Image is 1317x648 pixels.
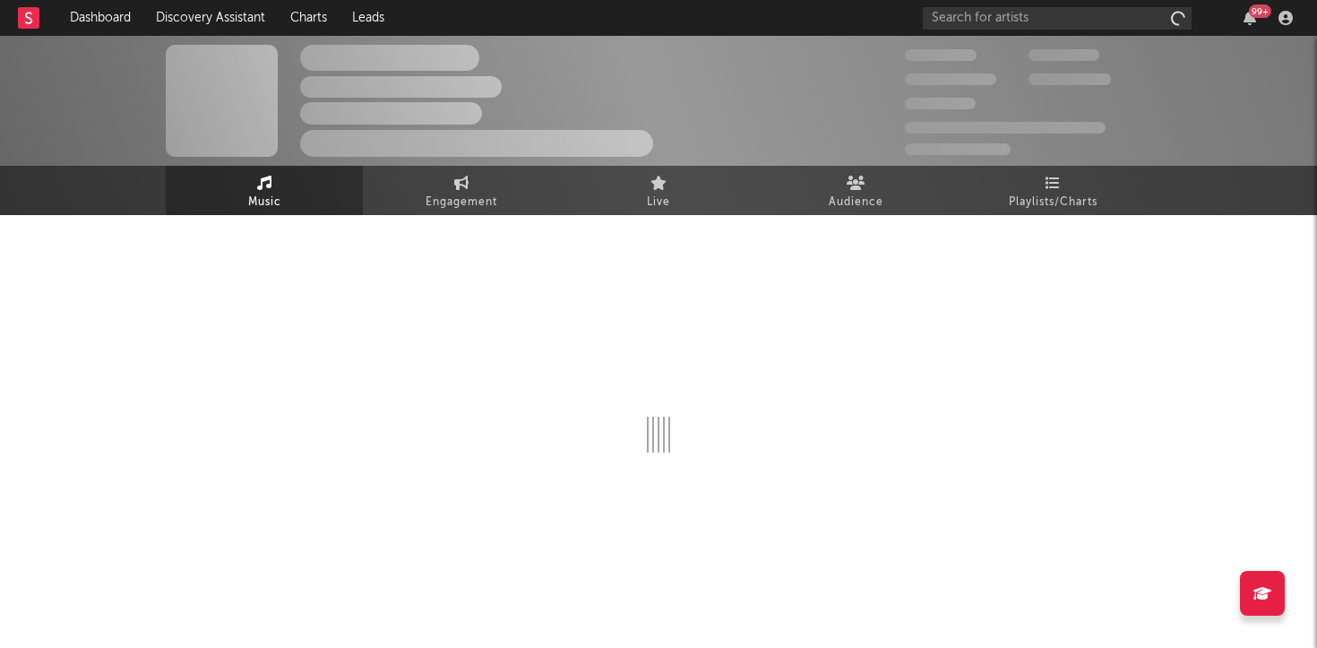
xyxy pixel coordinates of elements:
[905,73,996,85] span: 50,000,000
[560,166,757,215] a: Live
[954,166,1151,215] a: Playlists/Charts
[905,98,976,109] span: 100,000
[905,49,977,61] span: 300,000
[1244,11,1256,25] button: 99+
[166,166,363,215] a: Music
[829,192,883,213] span: Audience
[426,192,497,213] span: Engagement
[1029,49,1099,61] span: 100,000
[1029,73,1111,85] span: 1,000,000
[1009,192,1097,213] span: Playlists/Charts
[1249,4,1271,18] div: 99 +
[923,7,1192,30] input: Search for artists
[248,192,281,213] span: Music
[647,192,670,213] span: Live
[905,143,1011,155] span: Jump Score: 85.0
[363,166,560,215] a: Engagement
[905,122,1106,134] span: 50,000,000 Monthly Listeners
[757,166,954,215] a: Audience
